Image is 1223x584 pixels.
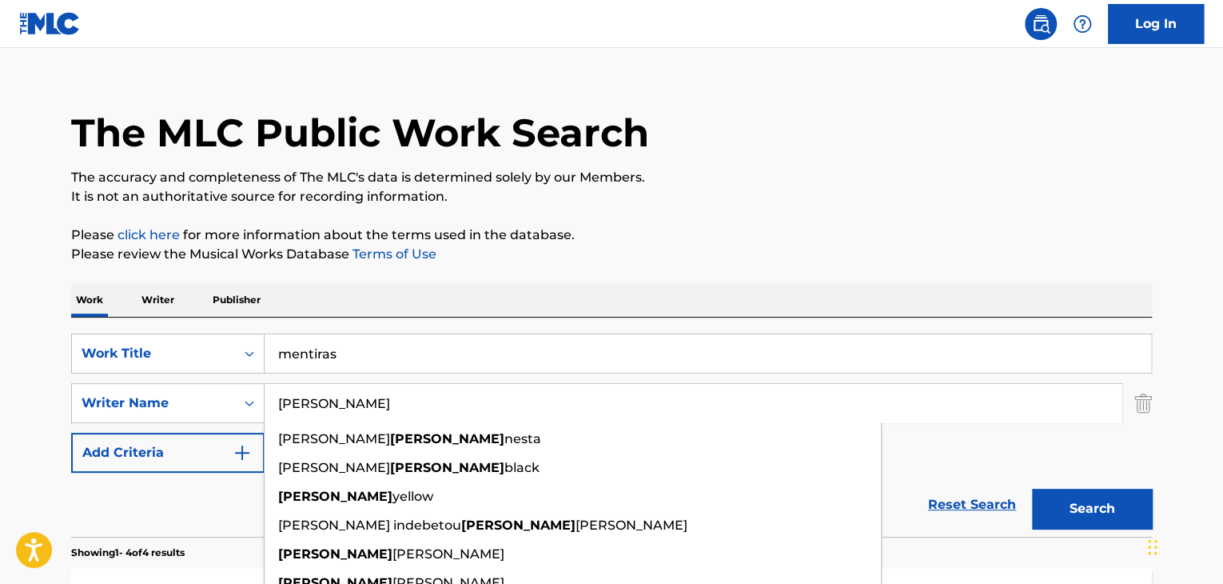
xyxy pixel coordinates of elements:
div: Arrastrar [1148,523,1157,571]
span: [PERSON_NAME] [576,518,687,533]
strong: [PERSON_NAME] [278,489,392,504]
span: [PERSON_NAME] [278,460,390,475]
img: Delete Criterion [1134,383,1152,423]
strong: [PERSON_NAME] [390,431,504,446]
button: Search [1032,489,1152,529]
div: Widget de chat [1143,507,1223,584]
iframe: Chat Widget [1143,507,1223,584]
div: Work Title [82,344,225,363]
span: yellow [392,489,433,504]
img: help [1073,14,1092,34]
span: black [504,460,540,475]
h1: The MLC Public Work Search [71,109,649,157]
form: Search Form [71,334,1152,537]
button: Add Criteria [71,433,265,473]
a: click here [118,227,180,242]
span: [PERSON_NAME] indebetou [278,518,461,533]
strong: [PERSON_NAME] [278,546,392,562]
img: search [1031,14,1050,34]
p: Writer [137,283,179,317]
p: It is not an authoritative source for recording information. [71,187,1152,206]
a: Reset Search [920,487,1024,522]
span: [PERSON_NAME] [392,546,504,562]
a: Public Search [1025,8,1057,40]
img: 9d2ae6d4665cec9f34b9.svg [233,443,252,462]
strong: [PERSON_NAME] [461,518,576,533]
p: Showing 1 - 4 of 4 results [71,546,185,560]
div: Writer Name [82,394,225,413]
div: Help [1066,8,1098,40]
p: Work [71,283,108,317]
p: The accuracy and completeness of The MLC's data is determined solely by our Members. [71,168,1152,187]
span: nesta [504,431,541,446]
p: Please review the Musical Works Database [71,245,1152,264]
img: MLC Logo [19,12,81,35]
a: Log In [1108,4,1204,44]
span: [PERSON_NAME] [278,431,390,446]
p: Please for more information about the terms used in the database. [71,226,1152,245]
strong: [PERSON_NAME] [390,460,504,475]
p: Publisher [208,283,265,317]
a: Terms of Use [349,246,436,262]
